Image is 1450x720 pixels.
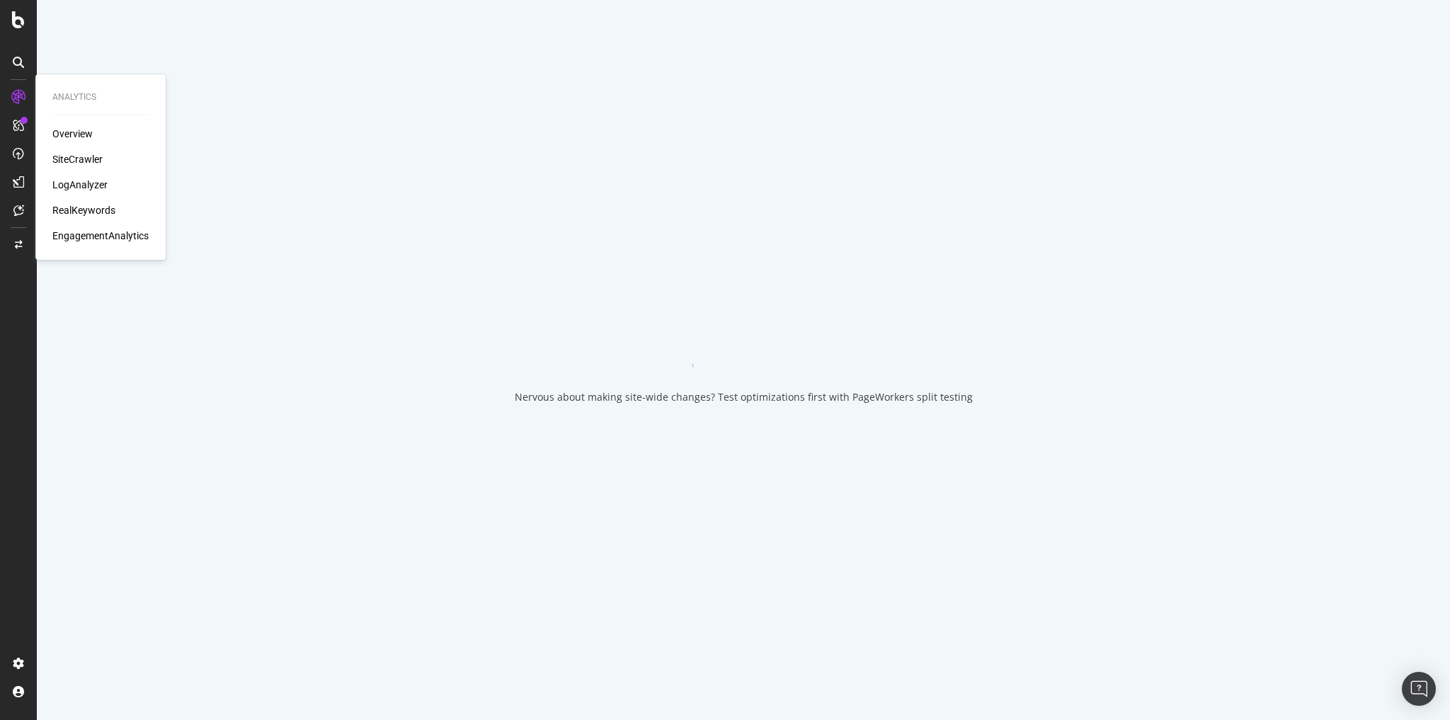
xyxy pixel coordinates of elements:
a: LogAnalyzer [52,178,108,192]
a: SiteCrawler [52,152,103,166]
div: animation [692,316,794,367]
a: EngagementAnalytics [52,229,149,243]
a: Overview [52,127,93,141]
a: RealKeywords [52,203,115,217]
div: Nervous about making site-wide changes? Test optimizations first with PageWorkers split testing [515,390,973,404]
div: Analytics [52,91,149,103]
div: Open Intercom Messenger [1402,672,1436,706]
